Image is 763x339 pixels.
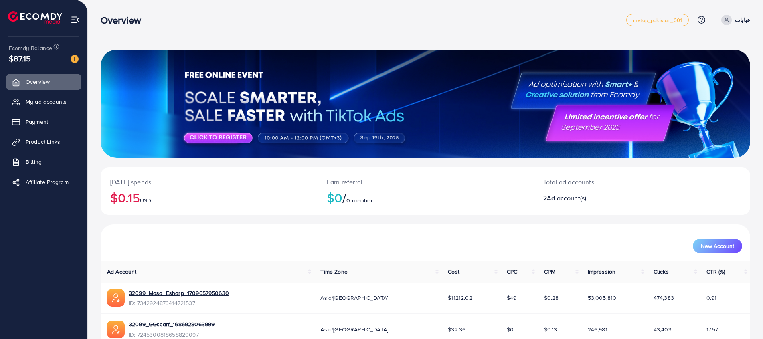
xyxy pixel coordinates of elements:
[8,11,62,24] img: logo
[588,325,607,333] span: 246,981
[544,268,555,276] span: CPM
[701,243,734,249] span: New Account
[320,268,347,276] span: Time Zone
[26,118,48,126] span: Payment
[110,190,308,205] h2: $0.15
[26,158,42,166] span: Billing
[633,18,682,23] span: metap_pakistan_001
[543,177,686,187] p: Total ad accounts
[129,331,215,339] span: ID: 7245300818658820097
[735,15,750,25] p: عبايات
[26,78,50,86] span: Overview
[706,268,725,276] span: CTR (%)
[507,294,516,302] span: $49
[9,52,31,64] span: $87.15
[327,177,524,187] p: Earn referral
[588,268,616,276] span: Impression
[626,14,689,26] a: metap_pakistan_001
[543,194,686,202] h2: 2
[327,190,524,205] h2: $0
[544,294,559,302] span: $0.28
[6,154,81,170] a: Billing
[654,268,669,276] span: Clicks
[718,15,750,25] a: عبايات
[6,134,81,150] a: Product Links
[26,98,67,106] span: My ad accounts
[129,289,229,297] a: 32099_Masa_Esharp_1709657950630
[706,294,717,302] span: 0.91
[320,325,388,333] span: Asia/[GEOGRAPHIC_DATA]
[588,294,617,302] span: 53,005,810
[71,55,79,63] img: image
[101,14,148,26] h3: Overview
[448,294,472,302] span: $11212.02
[6,94,81,110] a: My ad accounts
[6,174,81,190] a: Affiliate Program
[544,325,557,333] span: $0.13
[9,44,52,52] span: Ecomdy Balance
[507,325,514,333] span: $0
[448,325,465,333] span: $32.36
[129,320,215,328] a: 32099_GGscarf_1686928063999
[129,299,229,307] span: ID: 7342924873414721537
[320,294,388,302] span: Asia/[GEOGRAPHIC_DATA]
[342,188,346,207] span: /
[6,114,81,130] a: Payment
[6,74,81,90] a: Overview
[654,325,672,333] span: 43,403
[140,196,151,204] span: USD
[693,239,742,253] button: New Account
[110,177,308,187] p: [DATE] spends
[346,196,372,204] span: 0 member
[107,268,137,276] span: Ad Account
[654,294,674,302] span: 474,383
[448,268,459,276] span: Cost
[107,321,125,338] img: ic-ads-acc.e4c84228.svg
[547,194,586,202] span: Ad account(s)
[71,15,80,24] img: menu
[706,325,718,333] span: 17.57
[507,268,517,276] span: CPC
[26,138,60,146] span: Product Links
[107,289,125,307] img: ic-ads-acc.e4c84228.svg
[26,178,69,186] span: Affiliate Program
